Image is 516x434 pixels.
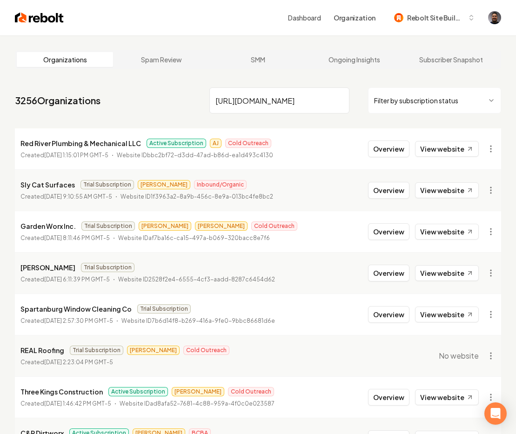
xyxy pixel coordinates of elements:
[113,52,209,67] a: Spam Review
[117,151,273,160] p: Website ID bbc2bf72-d3dd-47ad-b86d-ea1d493c4130
[288,13,321,22] a: Dashboard
[368,306,409,323] button: Overview
[403,52,499,67] a: Subscriber Snapshot
[20,345,64,356] p: REAL Roofing
[439,350,479,361] span: No website
[172,387,224,396] span: [PERSON_NAME]
[20,386,103,397] p: Three Kings Construction
[415,182,479,198] a: View website
[70,346,123,355] span: Trial Subscription
[121,192,273,201] p: Website ID 1f3963a2-8a9b-456c-8e9a-013bc4fe8bc2
[368,140,409,157] button: Overview
[20,151,108,160] p: Created
[137,304,191,314] span: Trial Subscription
[368,223,409,240] button: Overview
[488,11,501,24] img: Daniel Humberto Ortega Celis
[368,389,409,406] button: Overview
[20,303,132,314] p: Spartanburg Window Cleaning Co
[20,234,110,243] p: Created
[488,11,501,24] button: Open user button
[20,316,113,326] p: Created
[20,179,75,190] p: Sly Cat Surfaces
[210,139,221,148] span: AJ
[328,9,381,26] button: Organization
[415,307,479,322] a: View website
[118,234,270,243] p: Website ID af7ba16c-ca15-497a-b069-320bacc8e7f6
[194,180,247,189] span: Inbound/Organic
[44,276,110,283] time: [DATE] 6:11:39 PM GMT-5
[44,400,111,407] time: [DATE] 1:46:42 PM GMT-5
[20,192,112,201] p: Created
[183,346,229,355] span: Cold Outreach
[139,221,191,231] span: [PERSON_NAME]
[138,180,190,189] span: [PERSON_NAME]
[415,389,479,405] a: View website
[195,221,248,231] span: [PERSON_NAME]
[20,138,141,149] p: Red River Plumbing & Mechanical LLC
[17,52,113,67] a: Organizations
[80,180,134,189] span: Trial Subscription
[15,94,101,107] a: 3256Organizations
[20,220,76,232] p: Garden Worx Inc.
[20,358,113,367] p: Created
[484,402,507,425] div: Open Intercom Messenger
[44,193,112,200] time: [DATE] 9:10:55 AM GMT-5
[81,221,135,231] span: Trial Subscription
[127,346,180,355] span: [PERSON_NAME]
[368,182,409,199] button: Overview
[407,13,464,23] span: Rebolt Site Builder
[415,141,479,157] a: View website
[81,263,134,272] span: Trial Subscription
[20,399,111,408] p: Created
[20,262,75,273] p: [PERSON_NAME]
[44,317,113,324] time: [DATE] 2:57:30 PM GMT-5
[210,52,306,67] a: SMM
[225,139,271,148] span: Cold Outreach
[15,11,64,24] img: Rebolt Logo
[415,224,479,240] a: View website
[121,316,275,326] p: Website ID 7b6d14f8-b269-416a-9fe0-9bbc86681d6e
[251,221,297,231] span: Cold Outreach
[228,387,274,396] span: Cold Outreach
[44,359,113,366] time: [DATE] 2:23:04 PM GMT-5
[394,13,403,22] img: Rebolt Site Builder
[44,152,108,159] time: [DATE] 1:15:01 PM GMT-5
[44,234,110,241] time: [DATE] 8:11:46 PM GMT-5
[306,52,402,67] a: Ongoing Insights
[20,275,110,284] p: Created
[147,139,206,148] span: Active Subscription
[108,387,168,396] span: Active Subscription
[368,265,409,281] button: Overview
[120,399,275,408] p: Website ID ad8afa52-7681-4c88-959a-4f0c0e023587
[209,87,349,114] input: Search by name or ID
[118,275,275,284] p: Website ID 2528f2e4-6555-4cf3-aadd-8287c6454d62
[415,265,479,281] a: View website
